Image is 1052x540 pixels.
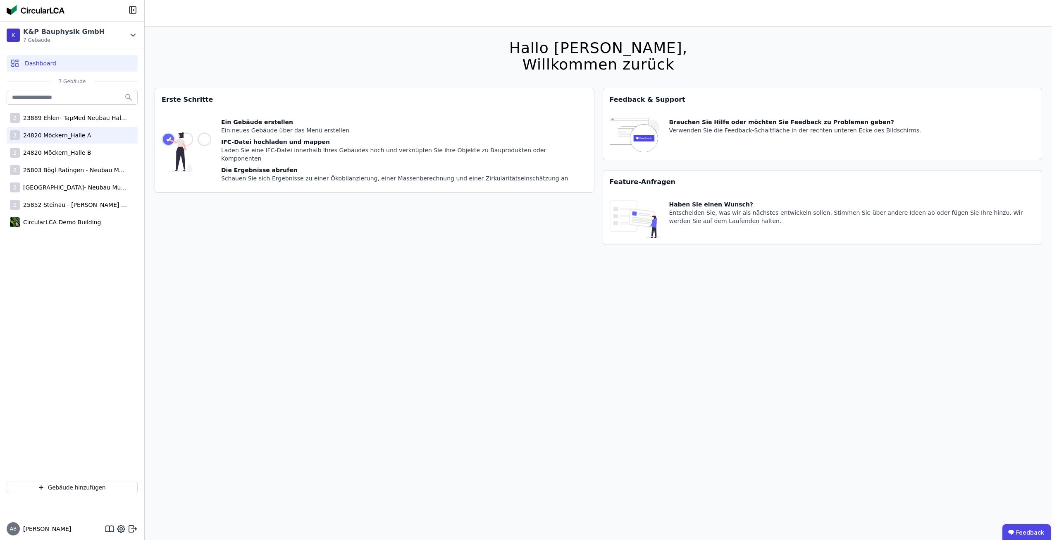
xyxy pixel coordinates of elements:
[10,216,20,229] img: CircularLCA Demo Building
[25,59,56,67] span: Dashboard
[669,209,1035,225] div: Entscheiden Sie, was wir als nächstes entwickeln sollen. Stimmen Sie über andere Ideen ab oder fü...
[20,201,127,209] div: 25852 Steinau - [PERSON_NAME] Logistikzentrum
[221,174,587,182] div: Schauen Sie sich Ergebnisse zu einer Ökobilanzierung, einer Massenberechnung und einer Zirkularit...
[50,78,94,85] span: 7 Gebäude
[10,148,20,158] div: 2
[610,200,659,238] img: feature_request_tile-UiXE1qGU.svg
[221,146,587,163] div: Laden Sie eine IFC-Datei innerhalb Ihres Gebäudes hoch und verknüpfen Sie ihre Objekte zu Bauprod...
[221,126,587,134] div: Ein neues Gebäude über das Menü erstellen
[23,27,105,37] div: K&P Bauphysik GmbH
[7,482,138,493] button: Gebäude hinzufügen
[20,131,91,139] div: 24820 Möckern_Halle A
[23,37,105,43] span: 7 Gebäude
[669,200,1035,209] div: Haben Sie einen Wunsch?
[20,114,127,122] div: 23889 Ehlen- TapMed Neubau Halle 2
[610,118,659,153] img: feedback-icon-HCTs5lye.svg
[7,5,64,15] img: Concular
[20,525,71,533] span: [PERSON_NAME]
[669,118,921,126] div: Brauchen Sie Hilfe oder möchten Sie Feedback zu Problemen geben?
[603,170,1042,194] div: Feature-Anfragen
[20,149,91,157] div: 24820 Möckern_Halle B
[669,126,921,134] div: Verwenden Sie die Feedback-Schaltfläche in der rechten unteren Ecke des Bildschirms.
[7,29,20,42] div: K
[155,88,594,111] div: Erste Schritte
[603,88,1042,111] div: Feedback & Support
[20,183,127,192] div: [GEOGRAPHIC_DATA]- Neubau Multi-User Center
[221,166,587,174] div: Die Ergebnisse abrufen
[10,200,20,210] div: 2
[10,130,20,140] div: 2
[10,182,20,192] div: 2
[221,118,587,126] div: Ein Gebäude erstellen
[20,218,101,226] div: CircularLCA Demo Building
[10,113,20,123] div: 2
[10,165,20,175] div: 2
[20,166,127,174] div: 25803 Bögl Ratingen - Neubau Multi-User Center
[221,138,587,146] div: IFC-Datei hochladen und mappen
[10,526,17,531] span: AB
[162,118,211,186] img: getting_started_tile-DrF_GRSv.svg
[509,56,687,73] div: Willkommen zurück
[509,40,687,56] div: Hallo [PERSON_NAME],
